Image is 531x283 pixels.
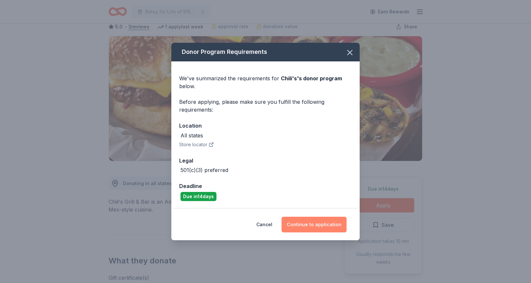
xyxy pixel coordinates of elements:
[180,132,203,139] div: All states
[180,166,228,174] div: 501(c)(3) preferred
[179,121,352,130] div: Location
[281,75,342,82] span: Chili's 's donor program
[256,217,272,232] button: Cancel
[179,182,352,190] div: Deadline
[179,98,352,114] div: Before applying, please make sure you fulfill the following requirements:
[171,43,360,61] div: Donor Program Requirements
[179,141,214,149] button: Store locator
[282,217,347,232] button: Continue to application
[179,74,352,90] div: We've summarized the requirements for below.
[179,156,352,165] div: Legal
[180,192,216,201] div: Due in 14 days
